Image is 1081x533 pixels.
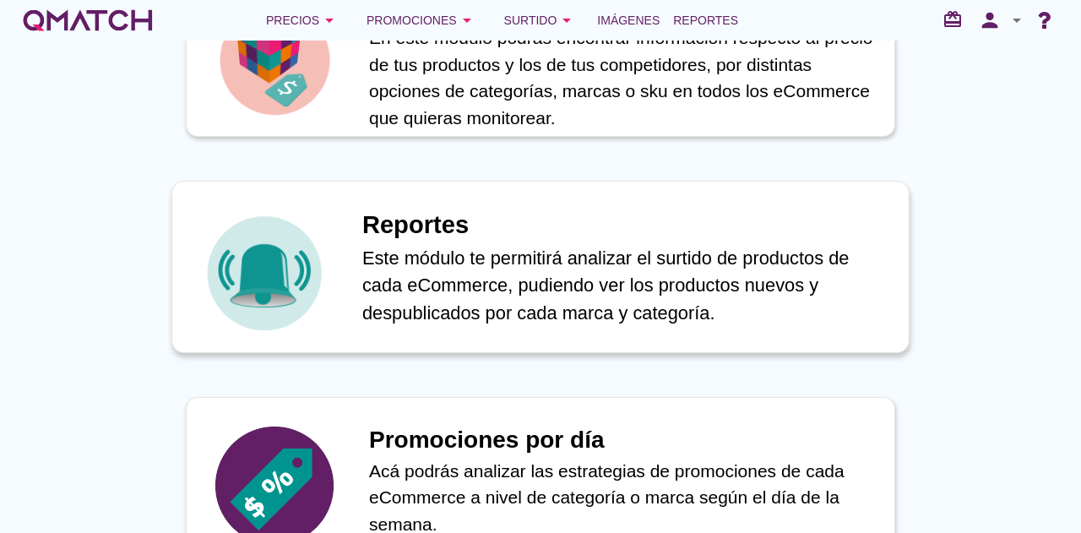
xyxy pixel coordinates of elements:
span: Reportes [673,10,738,30]
img: icon [215,1,334,119]
i: arrow_drop_down [1007,10,1027,30]
div: Precios [266,10,340,30]
div: Promociones [367,10,477,30]
p: Este módulo te permitirá analizar el surtido de productos de cada eCommerce, pudiendo ver los pro... [362,244,891,327]
h1: Reportes [362,207,891,244]
img: icon [203,211,326,334]
i: arrow_drop_down [319,10,340,30]
a: white-qmatch-logo [20,3,155,37]
a: Reportes [666,3,745,37]
i: arrow_drop_down [457,10,477,30]
i: person [973,8,1007,32]
i: arrow_drop_down [557,10,577,30]
h1: Promociones por día [369,422,877,458]
div: Surtido [504,10,578,30]
i: redeem [942,9,970,30]
button: Precios [253,3,353,37]
p: En este modulo podrás encontrar información respecto al precio de tus productos y los de tus comp... [369,24,877,131]
a: Imágenes [590,3,666,37]
button: Surtido [491,3,591,37]
span: Imágenes [597,10,660,30]
a: iconReportesEste módulo te permitirá analizar el surtido de productos de cada eCommerce, pudiendo... [162,184,919,350]
button: Promociones [353,3,491,37]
